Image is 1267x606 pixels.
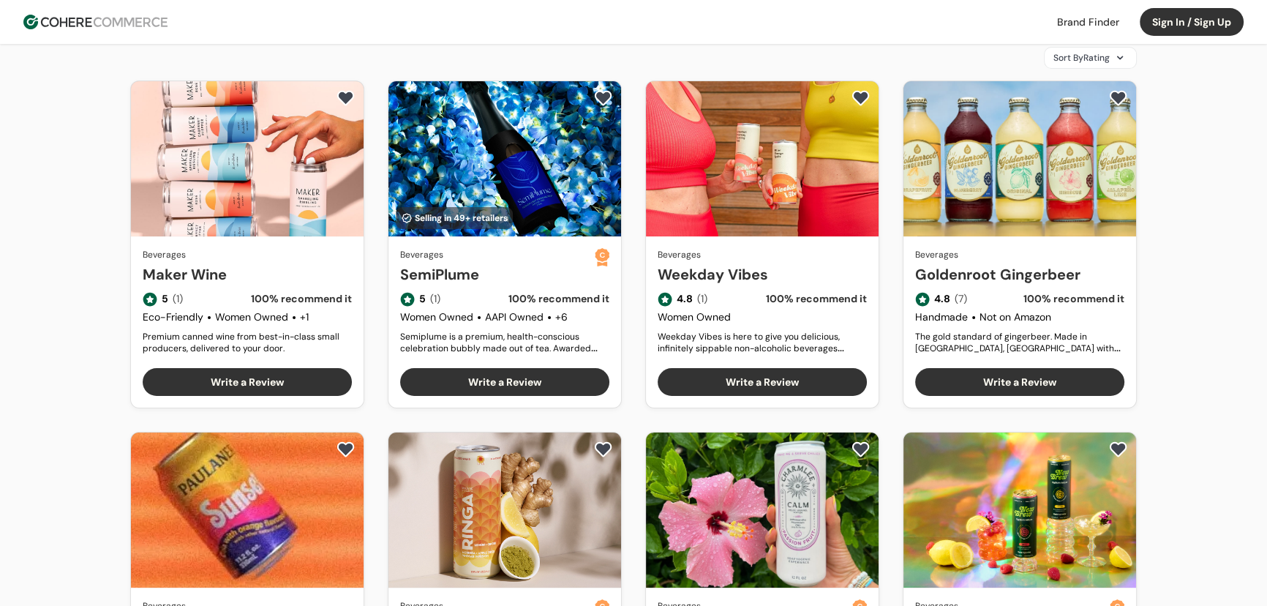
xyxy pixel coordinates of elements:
a: Goldenroot Gingerbeer [915,263,1124,285]
a: Maker Wine [143,263,352,285]
button: add to favorite [1106,87,1130,109]
button: Write a Review [915,368,1124,396]
button: add to favorite [591,87,615,109]
button: Write a Review [658,368,867,396]
button: add to favorite [849,87,873,109]
a: SemiPlume [400,263,595,285]
button: add to favorite [591,438,615,460]
button: add to favorite [334,87,358,109]
button: Write a Review [400,368,609,396]
button: Write a Review [143,368,352,396]
a: Weekday Vibes [658,263,867,285]
button: Sign In / Sign Up [1140,8,1244,36]
button: add to favorite [1106,438,1130,460]
button: add to favorite [849,438,873,460]
span: Sort By Rating [1053,51,1110,64]
img: Cohere Logo [23,15,168,29]
button: add to favorite [334,438,358,460]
